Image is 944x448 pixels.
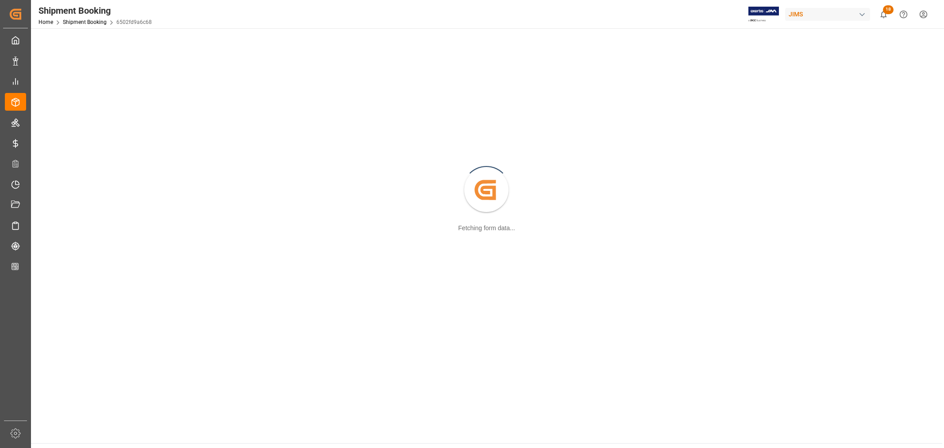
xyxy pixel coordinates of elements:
div: Shipment Booking [39,4,152,17]
button: show 18 new notifications [874,4,894,24]
button: JIMS [785,6,874,23]
div: JIMS [785,8,870,21]
img: Exertis%20JAM%20-%20Email%20Logo.jpg_1722504956.jpg [748,7,779,22]
a: Home [39,19,53,25]
button: Help Center [894,4,913,24]
span: 18 [883,5,894,14]
a: Shipment Booking [63,19,107,25]
div: Fetching form data... [458,224,515,233]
